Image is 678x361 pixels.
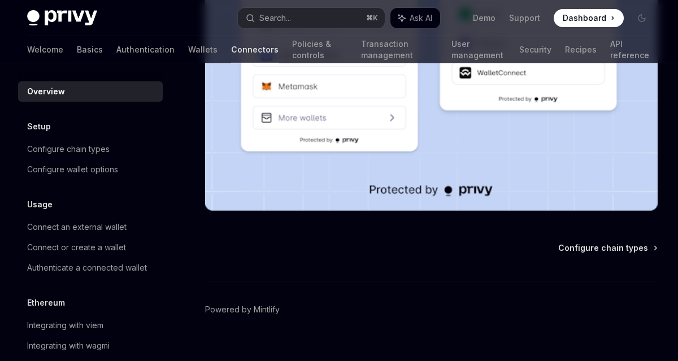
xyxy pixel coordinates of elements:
div: Integrating with wagmi [27,339,110,353]
a: Connect an external wallet [18,217,163,237]
div: Connect or create a wallet [27,241,126,254]
a: Powered by Mintlify [205,304,280,315]
div: Configure wallet options [27,163,118,176]
div: Search... [259,11,291,25]
a: Configure chain types [558,242,657,254]
a: Configure wallet options [18,159,163,180]
button: Search...⌘K [238,8,384,28]
a: Recipes [565,36,597,63]
a: Connect or create a wallet [18,237,163,258]
a: Authentication [116,36,175,63]
div: Connect an external wallet [27,220,127,234]
div: Authenticate a connected wallet [27,261,147,275]
a: Connectors [231,36,279,63]
button: Ask AI [390,8,440,28]
a: Policies & controls [292,36,347,63]
a: Dashboard [554,9,624,27]
a: Support [509,12,540,24]
div: Integrating with viem [27,319,103,332]
span: ⌘ K [366,14,378,23]
span: Configure chain types [558,242,648,254]
img: dark logo [27,10,97,26]
a: Integrating with viem [18,315,163,336]
div: Configure chain types [27,142,110,156]
a: Basics [77,36,103,63]
a: Security [519,36,551,63]
span: Ask AI [410,12,432,24]
h5: Setup [27,120,51,133]
a: Wallets [188,36,218,63]
a: Welcome [27,36,63,63]
h5: Ethereum [27,296,65,310]
a: Overview [18,81,163,102]
a: Integrating with wagmi [18,336,163,356]
span: Dashboard [563,12,606,24]
a: User management [451,36,506,63]
a: Authenticate a connected wallet [18,258,163,278]
div: Overview [27,85,65,98]
a: API reference [610,36,651,63]
button: Toggle dark mode [633,9,651,27]
h5: Usage [27,198,53,211]
a: Transaction management [361,36,438,63]
a: Configure chain types [18,139,163,159]
a: Demo [473,12,496,24]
